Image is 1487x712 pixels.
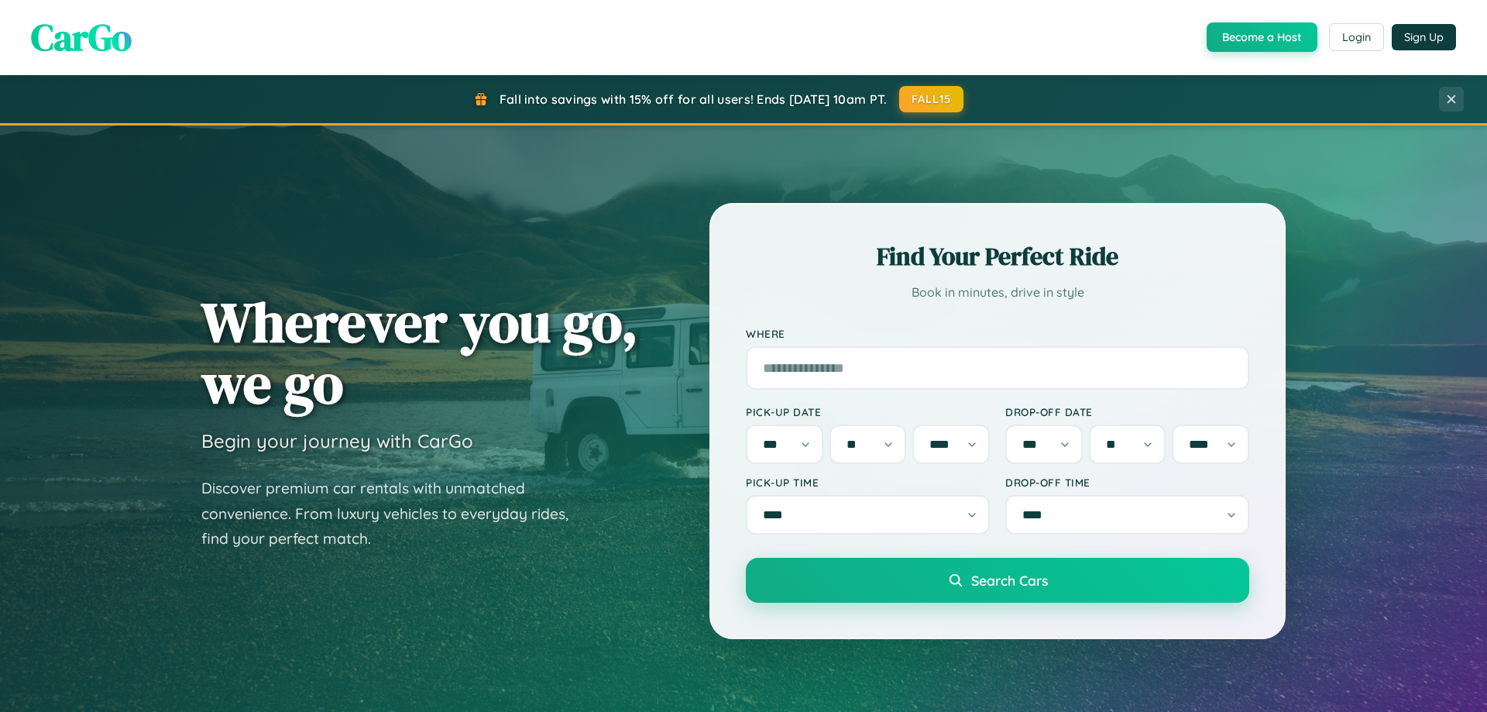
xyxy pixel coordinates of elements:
button: Login [1329,23,1384,51]
button: Sign Up [1392,24,1456,50]
button: Become a Host [1207,22,1317,52]
label: Drop-off Time [1005,476,1249,489]
p: Discover premium car rentals with unmatched convenience. From luxury vehicles to everyday rides, ... [201,476,589,552]
span: Fall into savings with 15% off for all users! Ends [DATE] 10am PT. [500,91,888,107]
h3: Begin your journey with CarGo [201,429,473,452]
label: Where [746,327,1249,340]
h2: Find Your Perfect Ride [746,239,1249,273]
label: Pick-up Time [746,476,990,489]
button: FALL15 [899,86,964,112]
button: Search Cars [746,558,1249,603]
label: Pick-up Date [746,405,990,418]
span: Search Cars [971,572,1048,589]
span: CarGo [31,12,132,63]
label: Drop-off Date [1005,405,1249,418]
h1: Wherever you go, we go [201,291,638,414]
p: Book in minutes, drive in style [746,281,1249,304]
